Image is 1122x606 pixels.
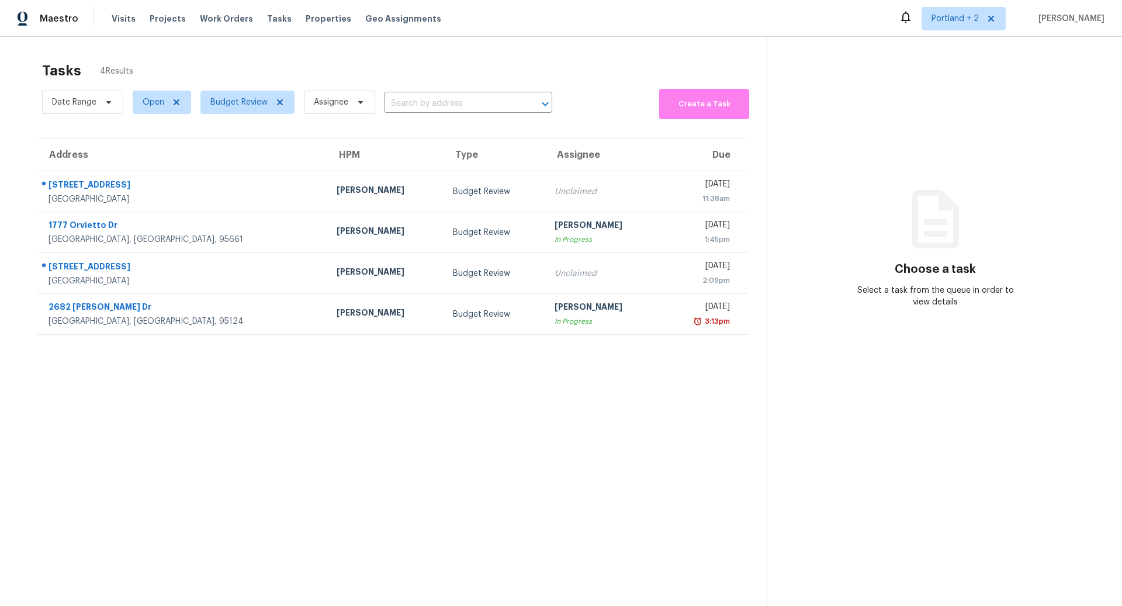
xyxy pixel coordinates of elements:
[306,13,351,25] span: Properties
[365,13,441,25] span: Geo Assignments
[851,285,1020,308] div: Select a task from the queue in order to view details
[671,260,730,275] div: [DATE]
[40,13,78,25] span: Maestro
[327,138,444,171] th: HPM
[267,15,292,23] span: Tasks
[662,138,748,171] th: Due
[444,138,546,171] th: Type
[49,316,318,327] div: [GEOGRAPHIC_DATA], [GEOGRAPHIC_DATA], 95124
[112,13,136,25] span: Visits
[555,316,652,327] div: In Progress
[210,96,268,108] span: Budget Review
[337,307,434,321] div: [PERSON_NAME]
[384,95,520,113] input: Search by address
[49,193,318,205] div: [GEOGRAPHIC_DATA]
[49,219,318,234] div: 1777 Orvietto Dr
[150,13,186,25] span: Projects
[671,301,730,316] div: [DATE]
[659,89,749,119] button: Create a Task
[693,316,702,327] img: Overdue Alarm Icon
[453,227,536,238] div: Budget Review
[200,13,253,25] span: Work Orders
[37,138,327,171] th: Address
[100,65,133,77] span: 4 Results
[49,261,318,275] div: [STREET_ADDRESS]
[702,316,730,327] div: 3:13pm
[555,268,652,279] div: Unclaimed
[537,96,553,112] button: Open
[314,96,348,108] span: Assignee
[337,225,434,240] div: [PERSON_NAME]
[52,96,96,108] span: Date Range
[555,219,652,234] div: [PERSON_NAME]
[49,301,318,316] div: 2682 [PERSON_NAME] Dr
[337,184,434,199] div: [PERSON_NAME]
[337,266,434,281] div: [PERSON_NAME]
[545,138,662,171] th: Assignee
[665,98,743,111] span: Create a Task
[671,178,730,193] div: [DATE]
[671,193,730,205] div: 11:38am
[555,186,652,198] div: Unclaimed
[931,13,979,25] span: Portland + 2
[453,309,536,320] div: Budget Review
[453,268,536,279] div: Budget Review
[555,234,652,245] div: In Progress
[453,186,536,198] div: Budget Review
[49,179,318,193] div: [STREET_ADDRESS]
[1034,13,1104,25] span: [PERSON_NAME]
[49,234,318,245] div: [GEOGRAPHIC_DATA], [GEOGRAPHIC_DATA], 95661
[671,234,730,245] div: 1:45pm
[49,275,318,287] div: [GEOGRAPHIC_DATA]
[143,96,164,108] span: Open
[42,65,81,77] h2: Tasks
[671,219,730,234] div: [DATE]
[671,275,730,286] div: 2:09pm
[895,264,976,275] h3: Choose a task
[555,301,652,316] div: [PERSON_NAME]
